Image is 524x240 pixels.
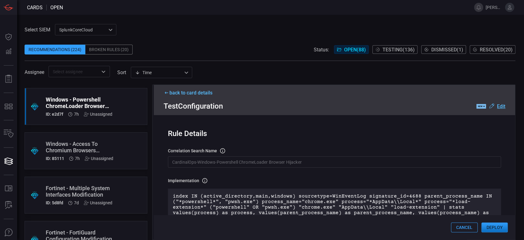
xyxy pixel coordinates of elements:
[46,141,113,154] div: Windows - Access To Chromium Browsers Sensitive Files By Unusual Applications
[1,44,16,59] button: Detections
[1,181,16,196] button: Rule Catalog
[344,47,366,53] span: Open ( 88 )
[50,68,98,75] input: Select assignee
[486,5,503,10] span: [PERSON_NAME][EMAIL_ADDRESS][PERSON_NAME][DOMAIN_NAME]
[173,194,496,221] p: index IN (active_directory,main,windows) sourcetype=WinEventLog signature_id=4688 parent_process_...
[1,126,16,141] button: Inventory
[50,5,63,10] span: open
[74,200,79,205] span: Aug 18, 2025 2:22 AM
[431,47,463,53] span: Dismissed ( 1 )
[481,222,508,232] button: Deploy
[85,156,113,161] div: Unassigned
[46,112,63,117] h5: ID: e2d7f
[85,45,133,54] div: Broken Rules (20)
[451,222,478,232] button: Cancel
[46,185,112,198] div: Fortinet - Multiple System Interfaces Modification
[25,45,85,54] div: Recommendations (224)
[1,154,16,169] button: Cards
[135,70,182,76] div: Time
[314,47,329,53] span: Status:
[27,5,43,10] span: Cards
[1,198,16,213] button: ALERT ANALYSIS
[59,27,107,33] p: SplunkCoreCloud
[480,47,513,53] span: Resolved ( 20 )
[1,30,16,44] button: Dashboard
[75,156,80,161] span: Aug 25, 2025 2:50 AM
[84,200,112,205] div: Unassigned
[168,148,217,153] h3: correlation search Name
[46,200,63,205] h5: ID: 5d8fd
[117,70,126,75] label: sort
[334,45,369,54] button: Open(88)
[46,96,112,109] div: Windows - Powershell ChromeLoader Browser Hijacker
[25,69,44,75] span: Assignee
[497,103,505,109] u: Edit
[164,102,505,110] div: Test Configuration
[164,90,505,96] div: back to card details
[99,67,108,76] button: Open
[1,225,16,240] button: Ask Us A Question
[74,112,79,117] span: Aug 25, 2025 2:50 AM
[25,27,50,33] label: Select SIEM
[84,112,112,117] div: Unassigned
[470,45,515,54] button: Resolved(20)
[168,178,199,183] h3: Implementation
[372,45,417,54] button: Testing(136)
[1,99,16,114] button: MITRE - Detection Posture
[1,72,16,86] button: Reports
[382,47,415,53] span: Testing ( 136 )
[168,129,501,138] div: Rule Details
[46,156,64,161] h5: ID: 85111
[168,156,501,168] input: Correlation search name
[421,45,466,54] button: Dismissed(1)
